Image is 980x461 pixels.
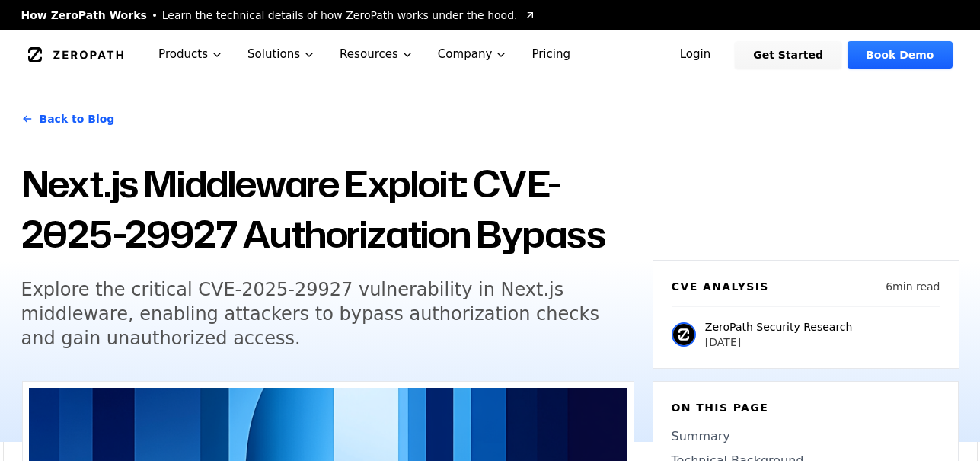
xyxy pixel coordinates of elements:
p: 6 min read [886,279,940,294]
button: Resources [327,30,426,78]
button: Solutions [235,30,327,78]
h5: Explore the critical CVE-2025-29927 vulnerability in Next.js middleware, enabling attackers to by... [21,277,606,351]
a: Back to Blog [21,98,115,140]
button: Products [146,30,235,78]
a: Book Demo [848,41,952,69]
h6: CVE Analysis [672,279,769,294]
a: Login [662,41,729,69]
a: How ZeroPath WorksLearn the technical details of how ZeroPath works under the hood. [21,8,536,23]
img: ZeroPath Security Research [672,322,696,347]
button: Company [426,30,520,78]
p: [DATE] [705,335,853,350]
p: ZeroPath Security Research [705,319,853,335]
span: How ZeroPath Works [21,8,147,23]
h6: On this page [672,400,940,415]
a: Summary [672,427,940,446]
nav: Global [3,30,978,78]
a: Pricing [519,30,583,78]
h1: Next.js Middleware Exploit: CVE-2025-29927 Authorization Bypass [21,158,634,259]
span: Learn the technical details of how ZeroPath works under the hood. [162,8,518,23]
a: Get Started [735,41,841,69]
